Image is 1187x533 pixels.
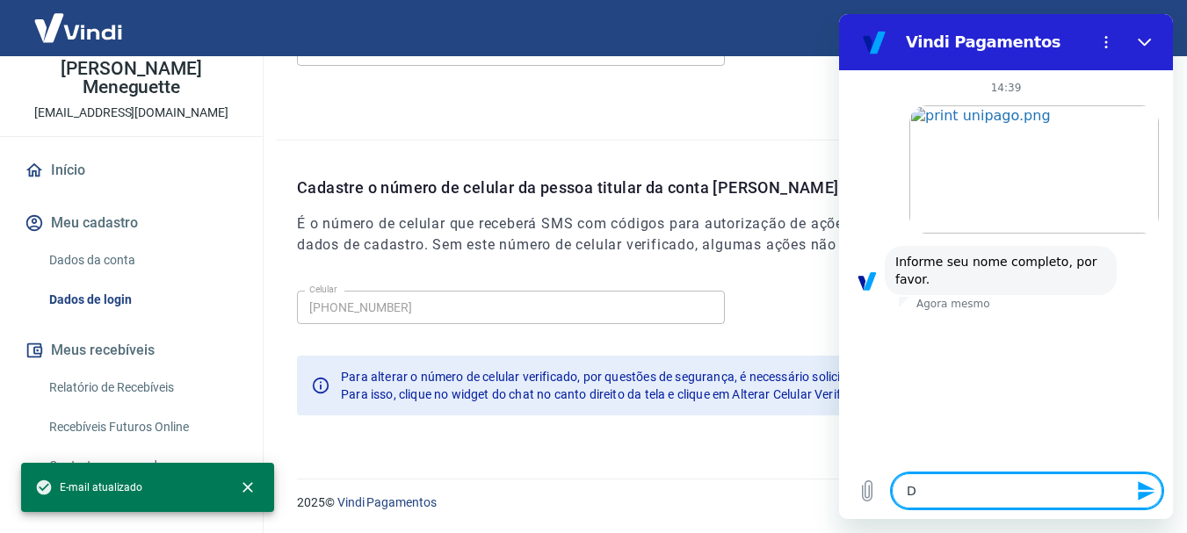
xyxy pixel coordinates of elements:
span: Para isso, clique no widget do chat no canto direito da tela e clique em Alterar Celular Verificado. [341,387,875,401]
a: Dados de login [42,282,242,318]
label: Celular [309,283,337,296]
a: Vindi Pagamentos [337,495,437,509]
p: 2025 © [297,493,1145,512]
button: close [228,468,267,507]
button: Meus recebíveis [21,331,242,370]
span: E-mail atualizado [35,479,142,496]
iframe: Janela de mensagens [839,14,1173,519]
button: Sair [1103,12,1166,45]
button: Meu cadastro [21,204,242,242]
img: Vindi [21,1,135,54]
a: Relatório de Recebíveis [42,370,242,406]
a: Dados da conta [42,242,242,278]
p: [PERSON_NAME] Meneguette [14,60,249,97]
span: Para alterar o número de celular verificado, por questões de segurança, é necessário solicitar di... [341,370,1065,384]
a: Recebíveis Futuros Online [42,409,242,445]
a: Contratos com credores [42,448,242,484]
h6: É o número de celular que receberá SMS com códigos para autorização de ações específicas na conta... [297,213,1166,256]
a: Início [21,151,242,190]
p: [EMAIL_ADDRESS][DOMAIN_NAME] [34,104,228,122]
p: Cadastre o número de celular da pessoa titular da conta [PERSON_NAME] [297,176,1166,199]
